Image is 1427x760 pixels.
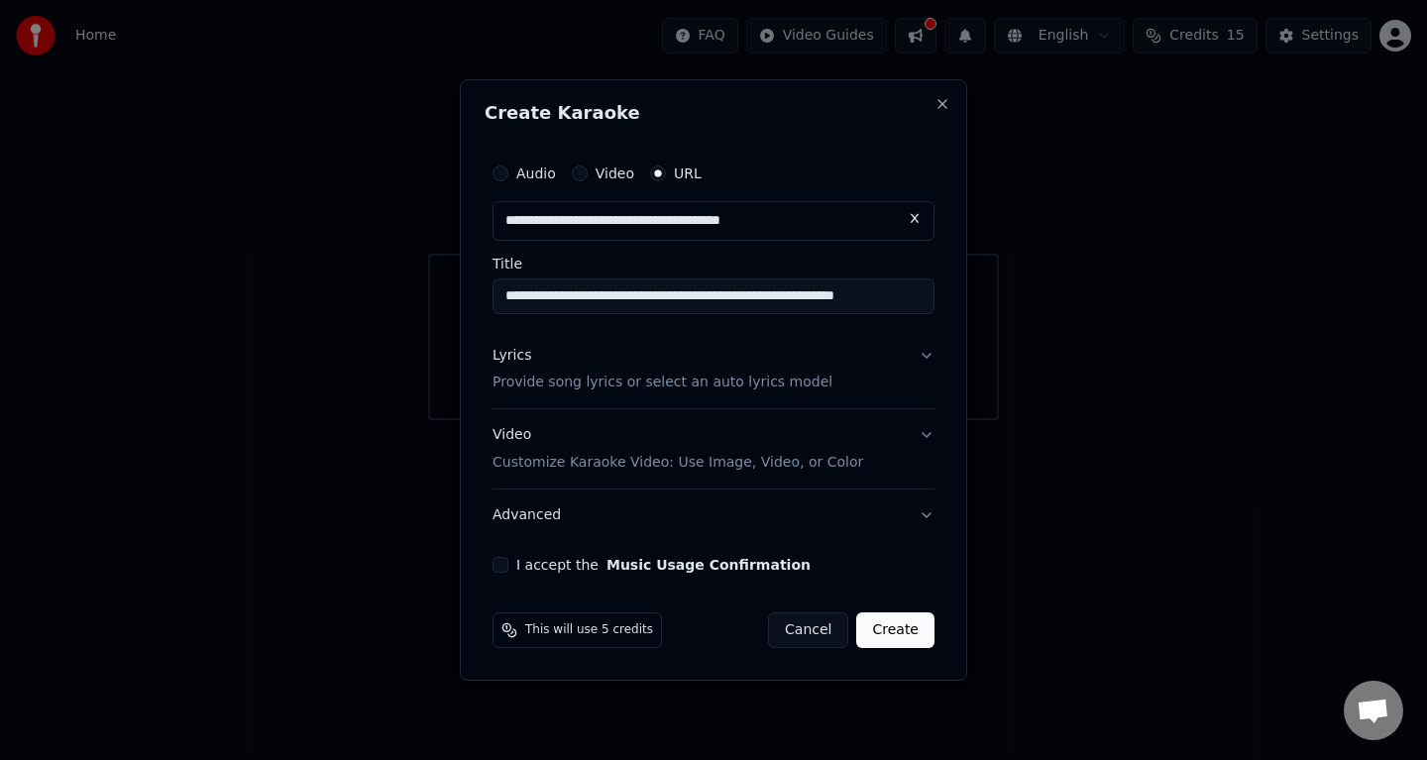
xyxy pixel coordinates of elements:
[493,489,934,541] button: Advanced
[493,453,863,473] p: Customize Karaoke Video: Use Image, Video, or Color
[516,166,556,180] label: Audio
[493,330,934,409] button: LyricsProvide song lyrics or select an auto lyrics model
[493,257,934,271] label: Title
[493,346,531,366] div: Lyrics
[493,426,863,474] div: Video
[525,622,653,638] span: This will use 5 credits
[485,104,942,122] h2: Create Karaoke
[856,612,934,648] button: Create
[606,558,811,572] button: I accept the
[596,166,634,180] label: Video
[768,612,848,648] button: Cancel
[493,374,832,393] p: Provide song lyrics or select an auto lyrics model
[674,166,702,180] label: URL
[493,410,934,489] button: VideoCustomize Karaoke Video: Use Image, Video, or Color
[516,558,811,572] label: I accept the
